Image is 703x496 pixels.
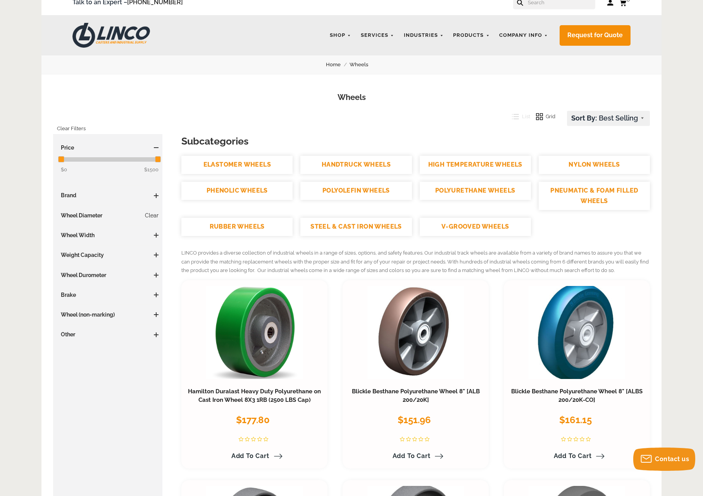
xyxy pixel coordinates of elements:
[352,388,480,403] a: Blickle Besthane Polyurethane Wheel 8" [ALB 200/20K]
[357,28,398,43] a: Services
[181,218,293,236] a: RUBBER WHEELS
[57,231,159,239] h3: Wheel Width
[145,212,159,219] a: Clear
[449,28,493,43] a: Products
[655,455,689,463] span: Contact us
[511,388,643,403] a: Blickle Besthane Polyurethane Wheel 8" [ALBS 200/20K-CO]
[181,156,293,174] a: ELASTOMER WHEELS
[188,388,321,403] a: Hamilton Duralast Heavy Duty Polyurethane on Cast Iron Wheel 8X3 1RB (2500 LBS Cap)
[506,111,530,122] button: List
[420,182,531,200] a: POLYURETHANE WHEELS
[300,182,412,200] a: POLYOLEFIN WHEELS
[350,60,377,69] a: Wheels
[57,191,159,199] h3: Brand
[57,291,159,299] h3: Brake
[227,449,283,463] a: Add to Cart
[181,249,650,275] p: LINCO provides a diverse collection of industrial wheels in a range of sizes, options, and safety...
[72,23,150,48] img: LINCO CASTERS & INDUSTRIAL SUPPLY
[57,311,159,319] h3: Wheel (non-marking)
[57,331,159,338] h3: Other
[300,218,412,236] a: STEEL & CAST IRON WHEELS
[398,414,431,425] span: $151.96
[400,28,448,43] a: Industries
[388,449,444,463] a: Add to Cart
[559,414,592,425] span: $161.15
[549,449,605,463] a: Add to Cart
[231,452,269,460] span: Add to Cart
[633,448,695,471] button: Contact us
[554,452,592,460] span: Add to Cart
[61,167,67,172] span: $0
[420,218,531,236] a: V-GROOVED WHEELS
[326,28,355,43] a: Shop
[181,134,650,148] h3: Subcategories
[57,122,86,135] a: Clear Filters
[236,414,270,425] span: $177.80
[393,452,431,460] span: Add to Cart
[495,28,552,43] a: Company Info
[181,182,293,200] a: PHENOLIC WHEELS
[560,25,631,46] a: Request for Quote
[57,144,159,152] h3: Price
[57,212,159,219] h3: Wheel Diameter
[530,111,556,122] button: Grid
[539,182,650,210] a: PNEUMATIC & FOAM FILLED WHEELS
[53,92,650,103] h1: Wheels
[326,60,350,69] a: Home
[57,271,159,279] h3: Wheel Durometer
[300,156,412,174] a: HANDTRUCK WHEELS
[539,156,650,174] a: NYLON WHEELS
[420,156,531,174] a: HIGH TEMPERATURE WHEELS
[57,251,159,259] h3: Weight Capacity
[144,165,159,174] span: $1500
